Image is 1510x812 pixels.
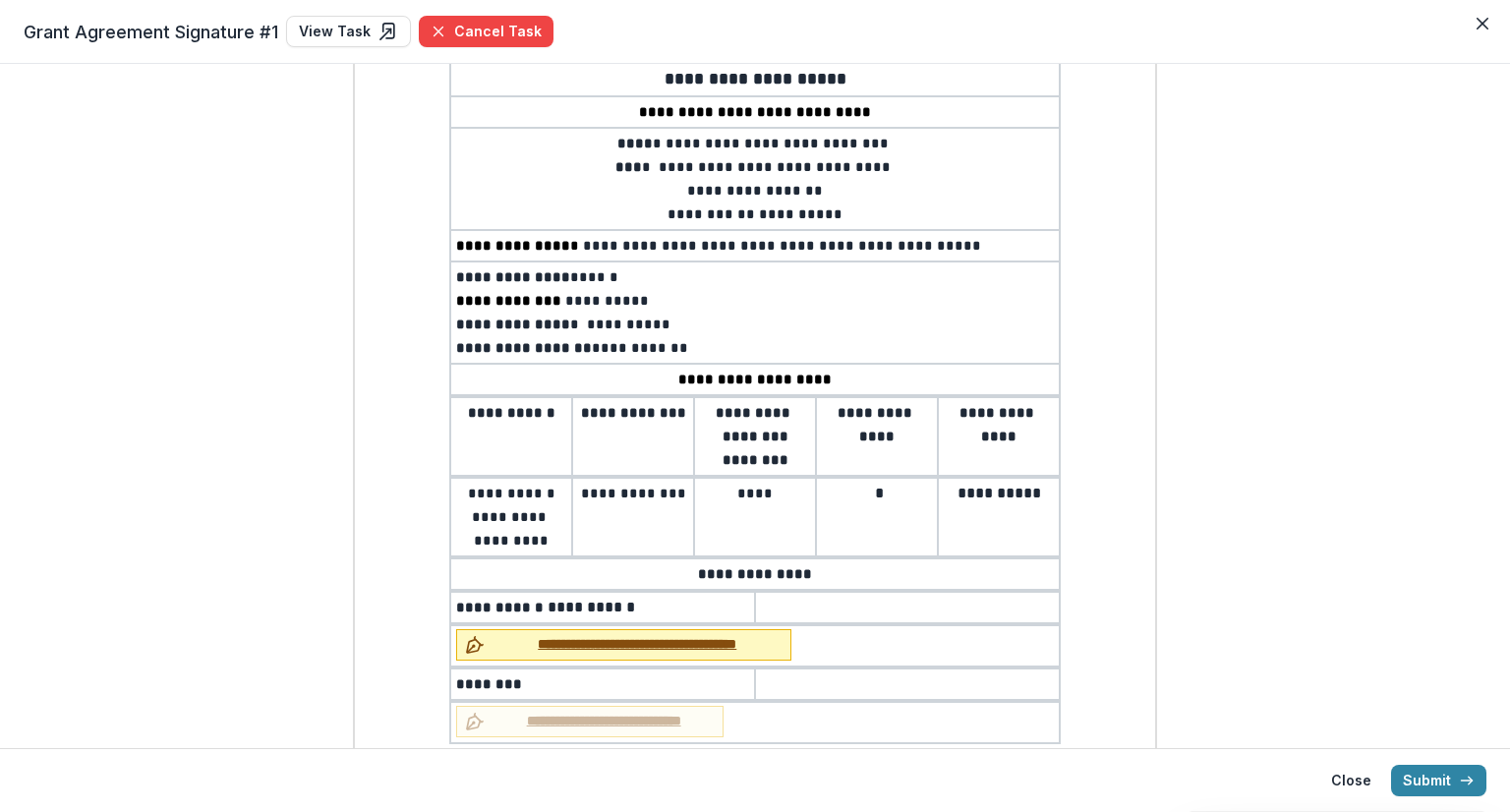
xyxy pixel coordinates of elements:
button: Close [1319,765,1383,796]
a: View Task [286,16,411,47]
button: Close [1467,8,1498,39]
span: Grant Agreement Signature #1 [24,19,278,45]
button: Cancel Task [419,16,553,47]
button: Submit [1391,765,1486,796]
